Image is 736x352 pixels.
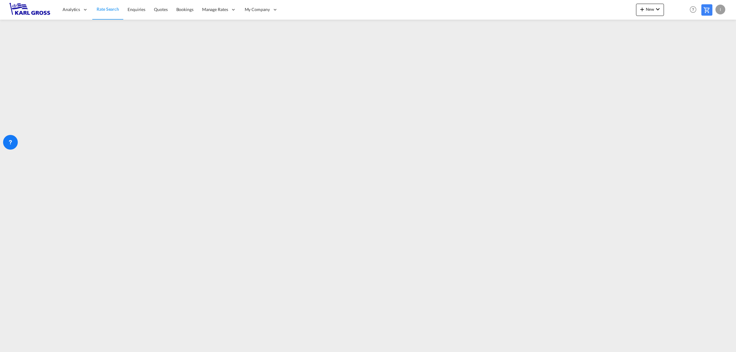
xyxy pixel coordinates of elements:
[9,3,51,17] img: 3269c73066d711f095e541db4db89301.png
[688,4,701,15] div: Help
[97,6,119,12] span: Rate Search
[154,7,167,12] span: Quotes
[638,6,646,13] md-icon: icon-plus 400-fg
[202,6,228,13] span: Manage Rates
[5,320,26,343] iframe: Chat
[176,7,194,12] span: Bookings
[638,7,661,12] span: New
[688,4,698,15] span: Help
[636,4,664,16] button: icon-plus 400-fgNewicon-chevron-down
[715,5,725,14] div: I
[654,6,661,13] md-icon: icon-chevron-down
[128,7,145,12] span: Enquiries
[63,6,80,13] span: Analytics
[245,6,270,13] span: My Company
